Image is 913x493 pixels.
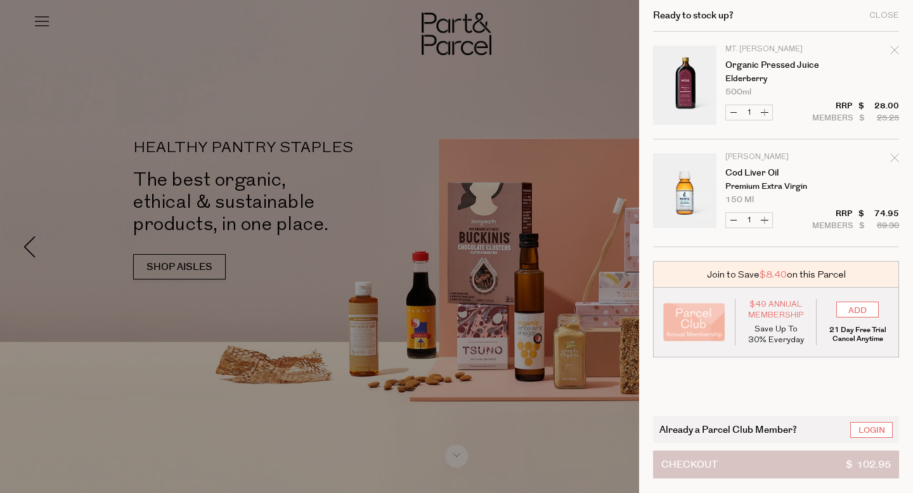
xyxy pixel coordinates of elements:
[745,299,807,321] span: $49 Annual Membership
[826,326,889,343] p: 21 Day Free Trial Cancel Anytime
[745,324,807,345] p: Save Up To 30% Everyday
[725,182,824,191] p: Premium Extra Virgin
[653,11,734,20] h2: Ready to stock up?
[741,213,757,227] input: QTY Cod Liver Oil
[661,451,718,478] span: Checkout
[760,268,787,281] span: $8.40
[846,451,891,478] span: $ 102.95
[725,196,754,204] span: 150 ml
[890,44,899,61] div: Remove Organic Pressed Juice
[725,75,824,83] p: Elderberry
[725,46,824,53] p: Mt. [PERSON_NAME]
[850,422,893,438] a: Login
[890,151,899,169] div: Remove Cod Liver Oil
[725,61,824,70] a: Organic Pressed Juice
[653,451,899,478] button: Checkout$ 102.95
[725,153,824,161] p: [PERSON_NAME]
[869,11,899,20] div: Close
[741,105,757,120] input: QTY Organic Pressed Juice
[725,169,824,177] a: Cod Liver Oil
[836,302,879,317] input: ADD
[653,261,899,288] div: Join to Save on this Parcel
[725,88,751,96] span: 500ml
[659,422,797,437] span: Already a Parcel Club Member?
